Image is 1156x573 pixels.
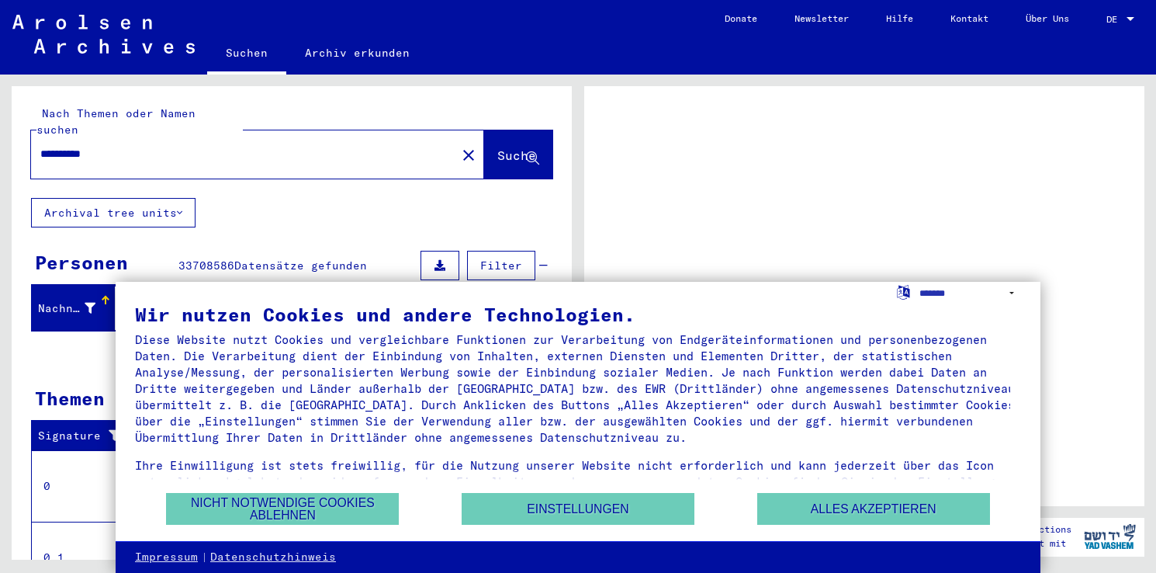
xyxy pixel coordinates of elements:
[135,332,1021,446] div: Diese Website nutzt Cookies und vergleichbare Funktionen zur Verarbeitung von Endgeräteinformatio...
[31,198,196,227] button: Archival tree units
[757,493,990,525] button: Alles akzeptieren
[32,286,116,330] mat-header-cell: Nachname
[38,424,142,449] div: Signature
[497,148,536,163] span: Suche
[12,15,195,54] img: Arolsen_neg.svg
[895,284,912,299] label: Sprache auswählen
[459,146,478,165] mat-icon: close
[1081,517,1139,556] img: yv_logo.png
[135,305,1021,324] div: Wir nutzen Cookies und andere Technologien.
[1106,14,1123,25] span: DE
[135,550,198,565] a: Impressum
[178,259,234,273] span: 33708586
[453,139,484,170] button: Clear
[38,428,126,444] div: Signature
[135,457,1021,506] div: Ihre Einwilligung ist stets freiwillig, für die Nutzung unserer Website nicht erforderlich und ka...
[36,106,196,137] mat-label: Nach Themen oder Namen suchen
[210,550,336,565] a: Datenschutzhinweis
[467,251,535,280] button: Filter
[286,34,428,71] a: Archiv erkunden
[35,384,105,412] div: Themen
[484,130,552,179] button: Suche
[207,34,286,75] a: Suchen
[919,282,1021,304] select: Sprache auswählen
[32,450,139,522] td: 0
[234,259,367,273] span: Datensätze gefunden
[462,493,694,525] button: Einstellungen
[38,296,115,321] div: Nachname
[38,300,95,317] div: Nachname
[480,259,522,273] span: Filter
[166,493,399,525] button: Nicht notwendige Cookies ablehnen
[35,248,128,276] div: Personen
